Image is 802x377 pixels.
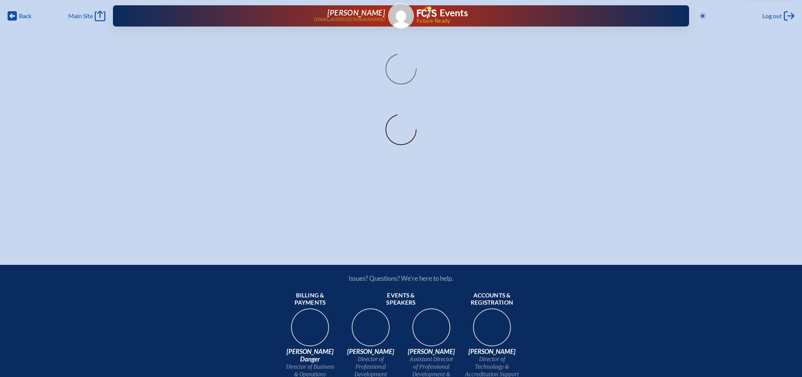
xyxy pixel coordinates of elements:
a: FCIS LogoEvents [417,6,468,20]
span: Main Site [68,12,93,20]
img: 94e3d245-ca72-49ea-9844-ae84f6d33c0f [346,306,395,355]
span: Accounts & registration [465,292,519,307]
span: [PERSON_NAME] Danger [283,348,337,363]
span: Events & speakers [374,292,428,307]
h1: Events [440,8,468,18]
span: Billing & payments [283,292,337,307]
span: Log out [762,12,782,20]
span: [PERSON_NAME] [327,8,385,17]
img: 9c64f3fb-7776-47f4-83d7-46a341952595 [286,306,334,355]
a: Main Site [68,11,105,21]
span: [PERSON_NAME] [343,348,398,355]
img: Florida Council of Independent Schools [417,6,437,18]
p: [EMAIL_ADDRESS][DOMAIN_NAME] [314,17,385,22]
img: b1ee34a6-5a78-4519-85b2-7190c4823173 [468,306,516,355]
span: Back [19,12,31,20]
img: 545ba9c4-c691-43d5-86fb-b0a622cbeb82 [407,306,456,355]
span: [PERSON_NAME] [465,348,519,355]
span: [PERSON_NAME] [404,348,459,355]
a: [PERSON_NAME][EMAIL_ADDRESS][DOMAIN_NAME] [137,8,385,23]
div: FCIS Events — Future ready [417,6,665,23]
span: Future Ready [417,18,665,23]
a: Gravatar [388,3,414,29]
img: Gravatar [389,4,413,28]
p: Issues? Questions? We’re here to help. [268,274,534,282]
